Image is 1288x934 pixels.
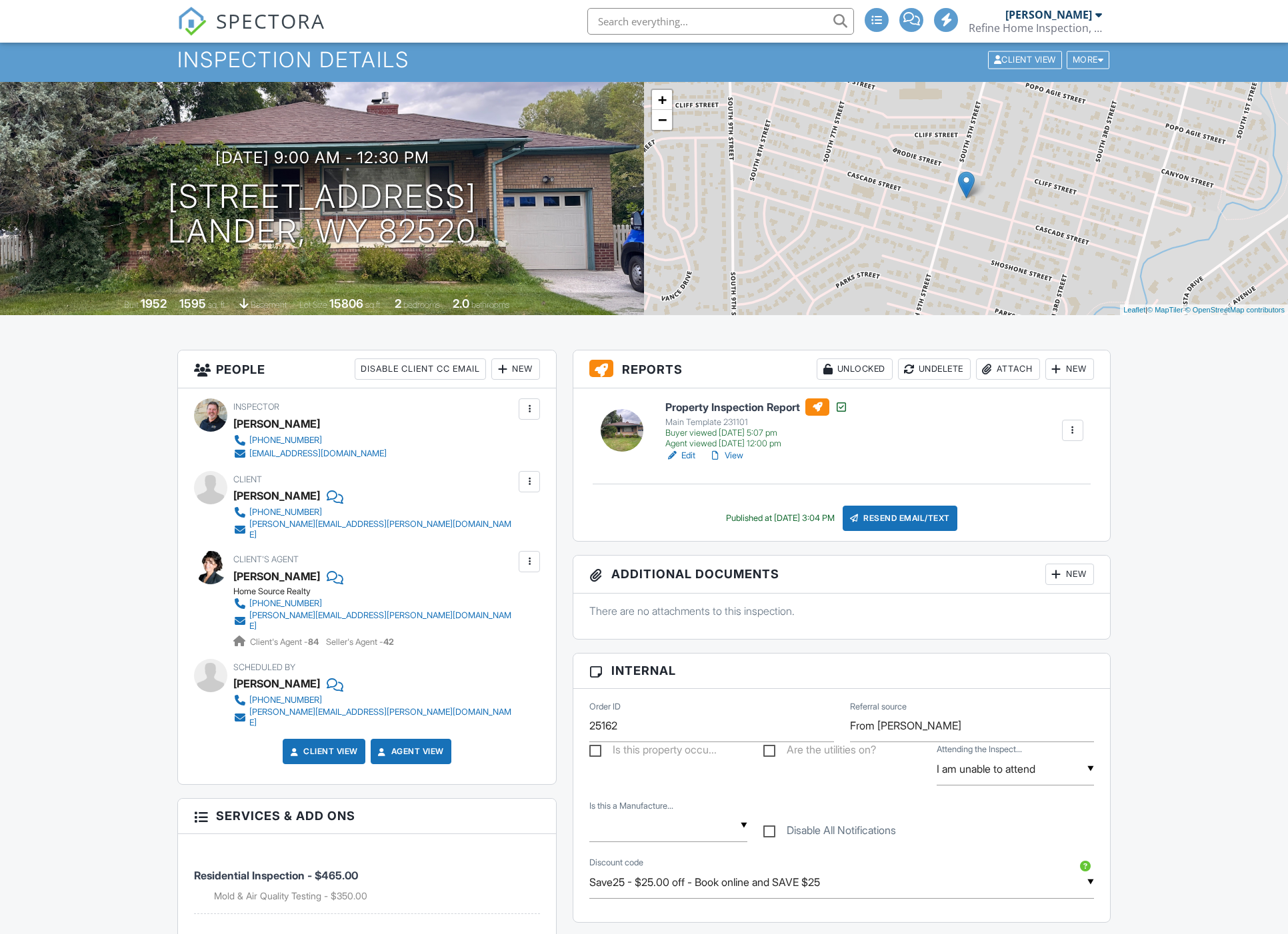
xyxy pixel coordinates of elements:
span: Built [124,300,139,310]
div: More [1067,51,1110,69]
h6: Property Inspection Report [665,398,848,416]
div: [PHONE_NUMBER] [249,435,322,446]
h3: Internal [573,654,1110,688]
div: Published at [DATE] 3:04 PM [726,513,835,524]
span: bedrooms [403,300,440,310]
div: [PHONE_NUMBER] [249,598,322,609]
h3: [DATE] 9:00 am - 12:30 pm [215,149,429,167]
div: Unlocked [817,358,893,380]
div: Agent viewed [DATE] 12:00 pm [665,438,848,449]
a: Agent View [375,745,444,758]
label: Are the utilities on? [763,743,876,760]
span: Client's Agent - [250,637,321,647]
a: Edit [665,449,695,462]
div: 15806 [329,296,363,310]
a: © OpenStreetMap contributors [1185,306,1285,314]
span: Client's Agent [233,554,299,564]
a: [PHONE_NUMBER] [233,597,515,610]
div: Refine Home Inspection, LLC [969,21,1102,35]
div: [PERSON_NAME][EMAIL_ADDRESS][PERSON_NAME][DOMAIN_NAME] [249,707,515,728]
li: Add on: Mold & Air Quality Testing [214,889,540,903]
div: Resend Email/Text [843,506,957,531]
label: Discount code [589,857,643,869]
div: [PERSON_NAME][EMAIL_ADDRESS][PERSON_NAME][DOMAIN_NAME] [249,610,515,632]
label: Is this property occupied? [589,743,717,760]
a: Property Inspection Report Main Template 231101 Buyer viewed [DATE] 5:07 pm Agent viewed [DATE] 1... [665,398,848,449]
h3: Reports [573,350,1110,388]
div: [PERSON_NAME] [1005,8,1092,21]
a: [EMAIL_ADDRESS][DOMAIN_NAME] [233,447,387,460]
span: sq. ft. [208,300,227,310]
span: Client [233,474,262,484]
a: Client View [287,745,358,758]
a: Zoom in [652,90,672,110]
a: Leaflet [1123,306,1145,314]
label: Referral source [850,701,907,713]
div: Main Template 231101 [665,417,848,428]
div: 2 [395,296,401,310]
span: Inspector [233,402,279,412]
span: basement [251,300,287,310]
div: [PHONE_NUMBER] [249,507,322,518]
a: Client View [987,54,1065,64]
div: [PERSON_NAME][EMAIL_ADDRESS][PERSON_NAME][DOMAIN_NAME] [249,519,515,540]
div: 1595 [179,296,206,310]
div: Client View [988,51,1062,69]
div: Attach [976,358,1040,380]
div: [PERSON_NAME] [233,414,320,434]
div: 1952 [141,296,167,310]
a: SPECTORA [177,18,325,46]
div: | [1120,304,1288,316]
span: bathrooms [471,300,509,310]
h3: People [178,350,556,388]
h3: Additional Documents [573,556,1110,594]
div: Undelete [898,358,971,380]
div: Buyer viewed [DATE] 5:07 pm [665,428,848,438]
strong: 84 [308,637,319,647]
div: New [1045,358,1094,380]
a: [PERSON_NAME] [233,566,320,586]
a: [PHONE_NUMBER] [233,694,515,707]
div: New [491,358,540,380]
span: Lot Size [299,300,327,310]
p: There are no attachments to this inspection. [589,604,1094,618]
a: [PHONE_NUMBER] [233,506,515,519]
a: View [709,449,743,462]
span: sq.ft. [365,300,382,310]
label: Order ID [589,701,621,713]
div: [PHONE_NUMBER] [249,695,322,705]
a: [PERSON_NAME][EMAIL_ADDRESS][PERSON_NAME][DOMAIN_NAME] [233,519,515,540]
span: SPECTORA [216,7,325,35]
a: [PHONE_NUMBER] [233,434,387,447]
a: [PERSON_NAME][EMAIL_ADDRESS][PERSON_NAME][DOMAIN_NAME] [233,707,515,728]
label: Disable All Notifications [763,824,896,841]
span: Residential Inspection - $465.00 [194,869,358,882]
h1: Inspection Details [177,48,1111,71]
div: Disable Client CC Email [355,358,486,380]
li: Service: Residential Inspection [194,844,540,914]
span: Seller's Agent - [326,637,394,647]
div: [PERSON_NAME] [233,486,320,506]
img: The Best Home Inspection Software - Spectora [177,7,207,36]
a: [PERSON_NAME][EMAIL_ADDRESS][PERSON_NAME][DOMAIN_NAME] [233,610,515,632]
div: [EMAIL_ADDRESS][DOMAIN_NAME] [249,448,387,459]
a: Zoom out [652,110,672,130]
div: [PERSON_NAME] [233,674,320,694]
label: Is this a Manufactured Home? [589,800,673,812]
strong: 42 [383,637,394,647]
label: Attending the Inspection? [937,743,1022,755]
div: 2.0 [453,296,469,310]
div: Home Source Realty [233,586,526,597]
h1: [STREET_ADDRESS] Lander, WY 82520 [168,179,477,250]
span: Scheduled By [233,662,295,672]
a: © MapTiler [1147,306,1183,314]
input: Search everything... [587,8,854,35]
div: New [1045,564,1094,585]
h3: Services & Add ons [178,799,556,833]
